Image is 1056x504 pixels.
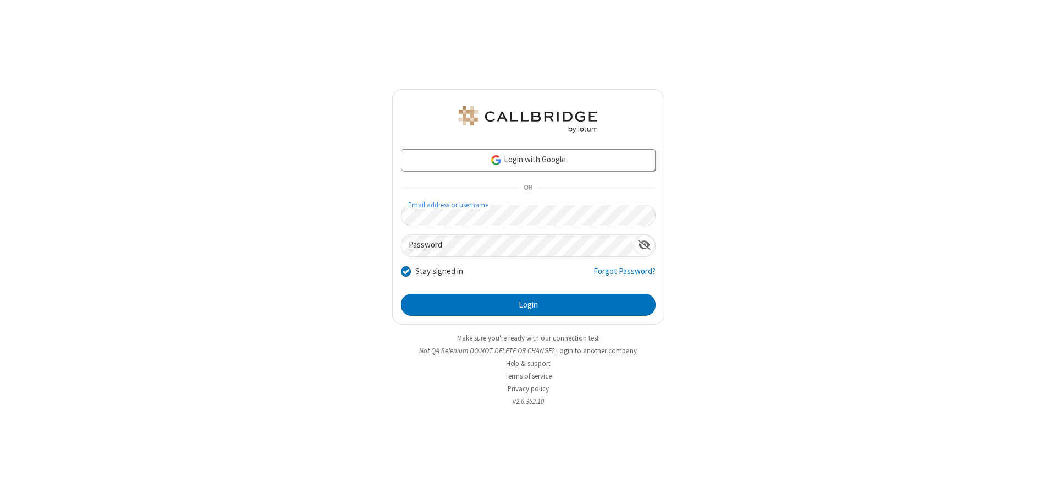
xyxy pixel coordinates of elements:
li: v2.6.352.10 [392,396,664,407]
button: Login [401,294,656,316]
label: Stay signed in [415,265,463,278]
a: Help & support [506,359,551,368]
button: Login to another company [556,346,637,356]
a: Login with Google [401,149,656,171]
input: Email address or username [401,205,656,226]
a: Terms of service [505,371,552,381]
img: google-icon.png [490,154,502,166]
li: Not QA Selenium DO NOT DELETE OR CHANGE? [392,346,664,356]
input: Password [402,235,634,256]
div: Show password [634,235,655,255]
a: Make sure you're ready with our connection test [457,333,599,343]
img: QA Selenium DO NOT DELETE OR CHANGE [457,106,599,133]
a: Forgot Password? [593,265,656,286]
span: OR [519,180,537,196]
a: Privacy policy [508,384,549,393]
iframe: Chat [1028,475,1048,496]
